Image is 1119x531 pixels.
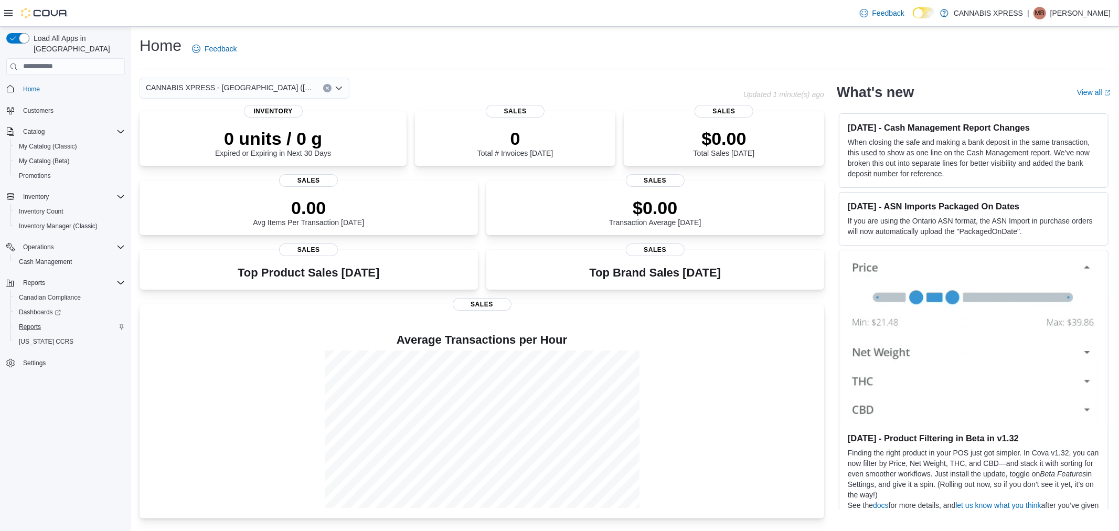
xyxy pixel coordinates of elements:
[1077,88,1111,97] a: View allExternal link
[15,155,74,167] a: My Catalog (Beta)
[238,267,379,279] h3: Top Product Sales [DATE]
[453,298,511,311] span: Sales
[19,207,63,216] span: Inventory Count
[19,258,72,266] span: Cash Management
[23,107,54,115] span: Customers
[1040,470,1086,478] em: Beta Features
[2,189,129,204] button: Inventory
[15,256,76,268] a: Cash Management
[837,84,914,101] h2: What's new
[15,306,65,318] a: Dashboards
[10,290,129,305] button: Canadian Compliance
[2,275,129,290] button: Reports
[15,256,125,268] span: Cash Management
[2,355,129,370] button: Settings
[10,254,129,269] button: Cash Management
[694,128,754,149] p: $0.00
[848,433,1100,443] h3: [DATE] - Product Filtering in Beta in v1.32
[15,335,125,348] span: Washington CCRS
[15,321,125,333] span: Reports
[10,168,129,183] button: Promotions
[19,277,125,289] span: Reports
[19,241,58,253] button: Operations
[15,220,102,232] a: Inventory Manager (Classic)
[15,291,85,304] a: Canadian Compliance
[23,279,45,287] span: Reports
[15,155,125,167] span: My Catalog (Beta)
[848,448,1100,500] p: Finding the right product in your POS just got simpler. In Cova v1.32, you can now filter by Pric...
[15,140,81,153] a: My Catalog (Classic)
[1050,7,1111,19] p: [PERSON_NAME]
[15,220,125,232] span: Inventory Manager (Classic)
[626,174,685,187] span: Sales
[848,500,1100,521] p: See the for more details, and after you’ve given it a try.
[23,359,46,367] span: Settings
[2,81,129,97] button: Home
[486,105,545,118] span: Sales
[19,142,77,151] span: My Catalog (Classic)
[23,193,49,201] span: Inventory
[15,205,125,218] span: Inventory Count
[10,320,129,334] button: Reports
[2,124,129,139] button: Catalog
[19,104,58,117] a: Customers
[848,201,1100,211] h3: [DATE] - ASN Imports Packaged On Dates
[15,169,55,182] a: Promotions
[10,334,129,349] button: [US_STATE] CCRS
[188,38,241,59] a: Feedback
[215,128,331,157] div: Expired or Expiring in Next 30 Days
[954,7,1023,19] p: CANNABIS XPRESS
[215,128,331,149] p: 0 units / 0 g
[848,137,1100,179] p: When closing the safe and making a bank deposit in the same transaction, this used to show as one...
[1027,7,1029,19] p: |
[19,190,125,203] span: Inventory
[146,81,313,94] span: CANNABIS XPRESS - [GEOGRAPHIC_DATA] ([GEOGRAPHIC_DATA])
[872,8,904,18] span: Feedback
[15,335,78,348] a: [US_STATE] CCRS
[140,35,182,56] h1: Home
[19,337,73,346] span: [US_STATE] CCRS
[10,154,129,168] button: My Catalog (Beta)
[609,197,701,218] p: $0.00
[1033,7,1046,19] div: Maggie Baillargeon
[19,277,49,289] button: Reports
[477,128,553,157] div: Total # Invoices [DATE]
[6,77,125,398] nav: Complex example
[913,7,935,18] input: Dark Mode
[19,190,53,203] button: Inventory
[2,103,129,118] button: Customers
[19,125,125,138] span: Catalog
[694,128,754,157] div: Total Sales [DATE]
[23,85,40,93] span: Home
[609,197,701,227] div: Transaction Average [DATE]
[19,308,61,316] span: Dashboards
[10,219,129,233] button: Inventory Manager (Classic)
[15,140,125,153] span: My Catalog (Classic)
[848,216,1100,237] p: If you are using the Ontario ASN format, the ASN Import in purchase orders will now automatically...
[19,241,125,253] span: Operations
[2,240,129,254] button: Operations
[10,204,129,219] button: Inventory Count
[873,501,889,509] a: docs
[10,139,129,154] button: My Catalog (Classic)
[10,305,129,320] a: Dashboards
[19,293,81,302] span: Canadian Compliance
[21,8,68,18] img: Cova
[244,105,303,118] span: Inventory
[19,172,51,180] span: Promotions
[1035,7,1045,19] span: MB
[335,84,343,92] button: Open list of options
[1104,90,1111,96] svg: External link
[15,306,125,318] span: Dashboards
[743,90,824,99] p: Updated 1 minute(s) ago
[955,501,1041,509] a: let us know what you think
[15,291,125,304] span: Canadian Compliance
[695,105,753,118] span: Sales
[19,222,98,230] span: Inventory Manager (Classic)
[19,125,49,138] button: Catalog
[15,321,45,333] a: Reports
[589,267,721,279] h3: Top Brand Sales [DATE]
[279,243,338,256] span: Sales
[323,84,332,92] button: Clear input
